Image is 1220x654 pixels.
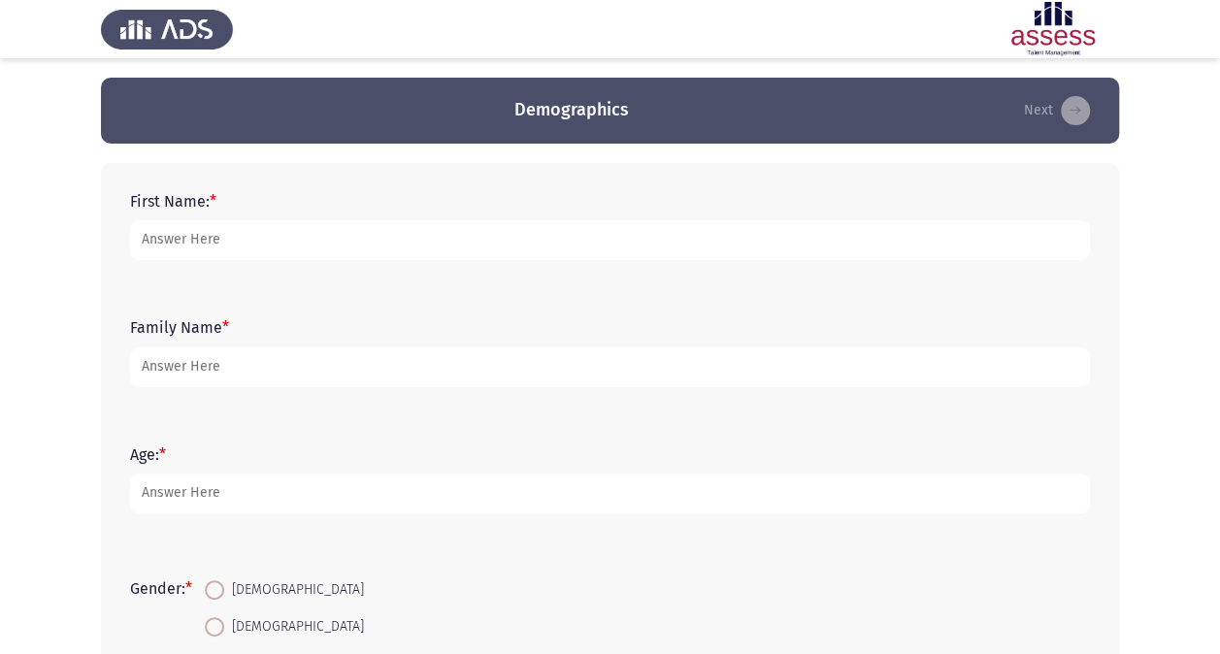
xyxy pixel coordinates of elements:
[101,2,233,56] img: Assess Talent Management logo
[130,318,229,337] label: Family Name
[224,578,364,602] span: [DEMOGRAPHIC_DATA]
[130,579,192,598] label: Gender:
[130,445,166,464] label: Age:
[130,474,1090,513] input: add answer text
[130,192,216,211] label: First Name:
[1018,95,1096,126] button: load next page
[987,2,1119,56] img: Assessment logo of ASSESS English Language Assessment (3 Module) (Ba - IB)
[130,347,1090,387] input: add answer text
[224,615,364,638] span: [DEMOGRAPHIC_DATA]
[514,98,629,122] h3: Demographics
[130,220,1090,260] input: add answer text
